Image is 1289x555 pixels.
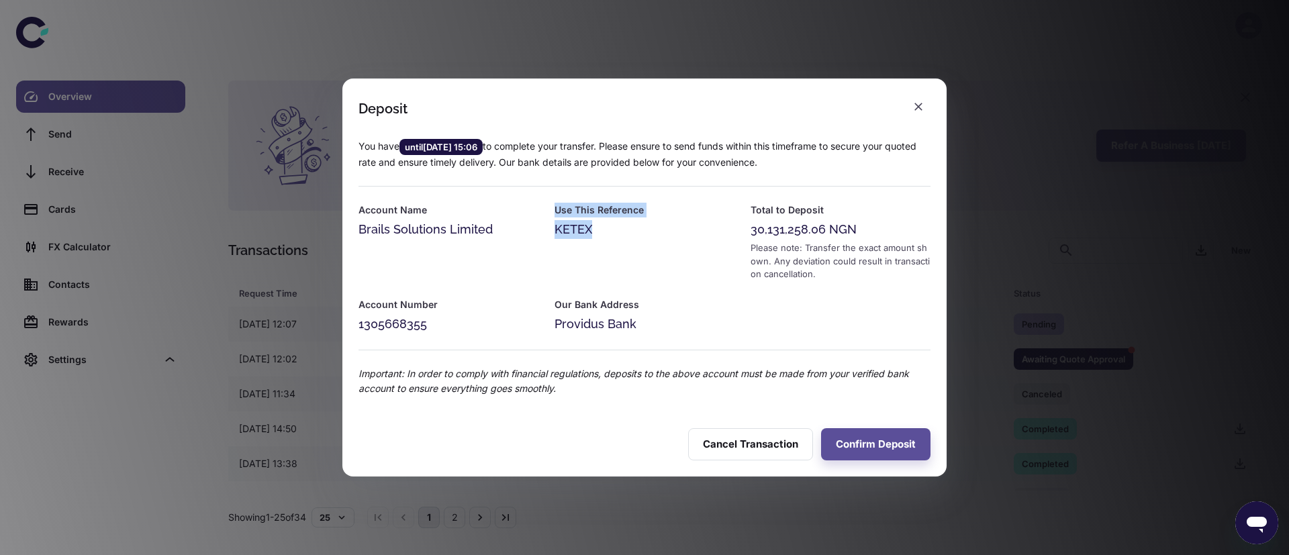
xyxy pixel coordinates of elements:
[359,139,930,170] p: You have to complete your transfer. Please ensure to send funds within this timeframe to secure y...
[751,203,930,217] h6: Total to Deposit
[359,366,930,396] p: Important: In order to comply with financial regulations, deposits to the above account must be m...
[751,220,930,239] div: 30,131,258.06 NGN
[821,428,930,460] button: Confirm Deposit
[1235,501,1278,544] iframe: Button to launch messaging window
[359,297,538,312] h6: Account Number
[555,315,734,334] div: Providus Bank
[359,220,538,239] div: Brails Solutions Limited
[555,203,734,217] h6: Use This Reference
[359,315,538,334] div: 1305668355
[555,297,734,312] h6: Our Bank Address
[688,428,813,460] button: Cancel Transaction
[359,203,538,217] h6: Account Name
[555,220,734,239] div: KETEX
[751,242,930,281] div: Please note: Transfer the exact amount shown. Any deviation could result in transaction cancellat...
[399,140,483,154] span: until [DATE] 15:06
[359,101,408,117] div: Deposit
